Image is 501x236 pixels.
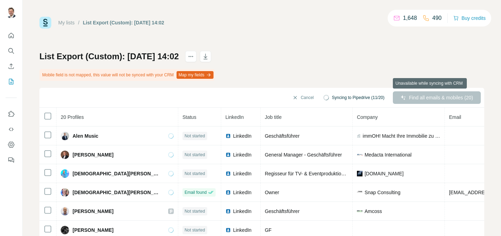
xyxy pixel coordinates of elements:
[61,207,69,215] img: Avatar
[58,20,75,25] a: My lists
[185,208,205,214] span: Not started
[83,19,164,26] div: List Export (Custom): [DATE] 14:02
[61,188,69,197] img: Avatar
[6,138,17,151] button: Dashboard
[61,132,69,140] img: Avatar
[225,114,244,120] span: LinkedIn
[39,51,179,62] h1: List Export (Custom): [DATE] 14:02
[6,29,17,42] button: Quick start
[365,208,382,215] span: Amcoss
[61,114,84,120] span: 20 Profiles
[363,132,440,139] span: immOH! Macht Ihre Immobilie zu einem besseren Ort.
[225,133,231,139] img: LinkedIn logo
[73,151,113,158] span: [PERSON_NAME]
[233,170,252,177] span: LinkedIn
[39,17,51,29] img: Surfe Logo
[265,114,282,120] span: Job title
[357,114,378,120] span: Company
[6,154,17,166] button: Feedback
[225,190,231,195] img: LinkedIn logo
[61,151,69,159] img: Avatar
[265,152,342,158] span: General Manager - Geschäftsführer
[225,227,231,233] img: LinkedIn logo
[403,14,417,22] p: 1,648
[432,14,442,22] p: 490
[225,152,231,158] img: LinkedIn logo
[365,170,404,177] span: [DOMAIN_NAME]
[265,190,279,195] span: Owner
[357,208,362,214] img: company-logo
[233,227,252,234] span: LinkedIn
[453,13,486,23] button: Buy credits
[6,7,17,18] img: Avatar
[185,152,205,158] span: Not started
[265,227,271,233] span: GF
[61,169,69,178] img: Avatar
[39,69,215,81] div: Mobile field is not mapped, this value will not be synced with your CRM
[357,152,362,158] img: company-logo
[73,170,161,177] span: [DEMOGRAPHIC_DATA][PERSON_NAME]
[6,123,17,136] button: Use Surfe API
[6,75,17,88] button: My lists
[332,94,384,101] span: Syncing to Pipedrive (11/20)
[357,171,362,176] img: company-logo
[185,51,196,62] button: actions
[265,133,300,139] span: Geschäftsführer
[78,19,80,26] li: /
[73,189,161,196] span: [DEMOGRAPHIC_DATA][PERSON_NAME]
[61,226,69,234] img: Avatar
[365,151,412,158] span: Medacta International
[265,208,300,214] span: Geschäftsführer
[287,91,319,104] button: Cancel
[233,132,252,139] span: LinkedIn
[73,208,113,215] span: [PERSON_NAME]
[233,208,252,215] span: LinkedIn
[177,71,214,79] button: Map my fields
[6,60,17,73] button: Enrich CSV
[6,45,17,57] button: Search
[6,108,17,120] button: Use Surfe on LinkedIn
[225,208,231,214] img: LinkedIn logo
[185,189,207,196] span: Email found
[73,227,113,234] span: [PERSON_NAME]
[365,189,401,196] span: Snap Consulting
[233,189,252,196] span: LinkedIn
[449,114,461,120] span: Email
[265,171,350,176] span: Regisseur für TV- & Eventproduktionen
[357,190,362,195] img: company-logo
[225,171,231,176] img: LinkedIn logo
[185,133,205,139] span: Not started
[185,227,205,233] span: Not started
[233,151,252,158] span: LinkedIn
[182,114,196,120] span: Status
[185,170,205,177] span: Not started
[73,132,98,139] span: Alen Music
